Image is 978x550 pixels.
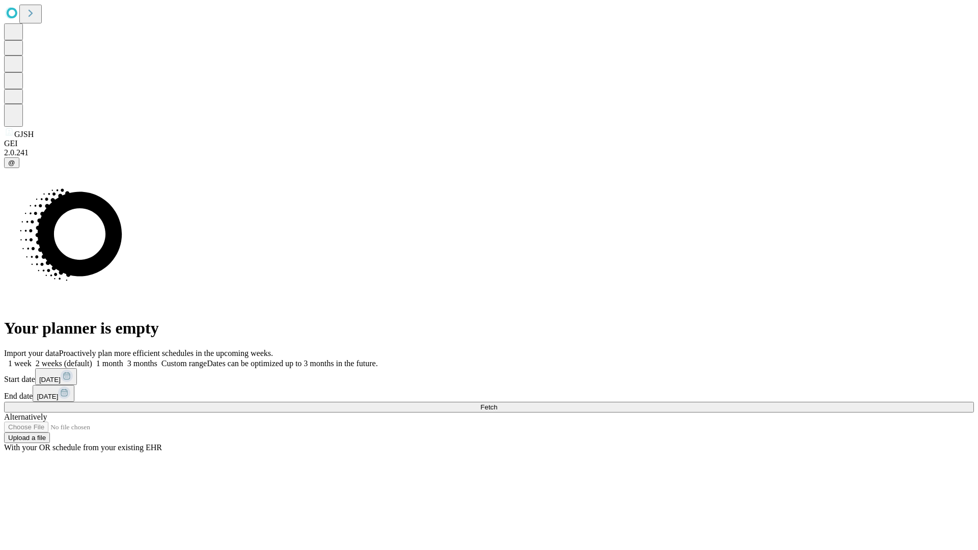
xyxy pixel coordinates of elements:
button: @ [4,157,19,168]
span: Proactively plan more efficient schedules in the upcoming weeks. [59,349,273,358]
span: 1 month [96,359,123,368]
span: [DATE] [39,376,61,383]
button: Upload a file [4,432,50,443]
span: Custom range [161,359,207,368]
span: 3 months [127,359,157,368]
div: GEI [4,139,974,148]
button: [DATE] [33,385,74,402]
span: @ [8,159,15,167]
span: Dates can be optimized up to 3 months in the future. [207,359,377,368]
span: With your OR schedule from your existing EHR [4,443,162,452]
span: Import your data [4,349,59,358]
button: [DATE] [35,368,77,385]
button: Fetch [4,402,974,413]
span: 2 weeks (default) [36,359,92,368]
div: Start date [4,368,974,385]
span: [DATE] [37,393,58,400]
h1: Your planner is empty [4,319,974,338]
span: 1 week [8,359,32,368]
span: Alternatively [4,413,47,421]
span: GJSH [14,130,34,139]
div: End date [4,385,974,402]
span: Fetch [480,403,497,411]
div: 2.0.241 [4,148,974,157]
